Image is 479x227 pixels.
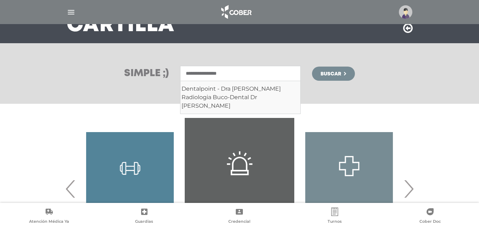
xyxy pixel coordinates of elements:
[182,85,299,93] div: Dentalpoint - Dra [PERSON_NAME]
[124,69,169,79] h3: Simple ;)
[67,16,174,35] h3: Cartilla
[399,5,412,19] img: profile-placeholder.svg
[419,219,441,225] span: Cober Doc
[97,208,192,226] a: Guardias
[67,8,76,17] img: Cober_menu-lines-white.svg
[287,208,383,226] a: Turnos
[135,219,153,225] span: Guardias
[217,4,255,21] img: logo_cober_home-white.png
[312,67,355,81] button: Buscar
[402,170,416,208] span: Next
[328,219,342,225] span: Turnos
[182,93,299,110] div: Radiologia Buco-Dental Dr [PERSON_NAME]
[228,219,250,225] span: Credencial
[321,72,341,76] span: Buscar
[64,170,78,208] span: Previous
[29,219,69,225] span: Atención Médica Ya
[382,208,478,226] a: Cober Doc
[192,208,287,226] a: Credencial
[1,208,97,226] a: Atención Médica Ya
